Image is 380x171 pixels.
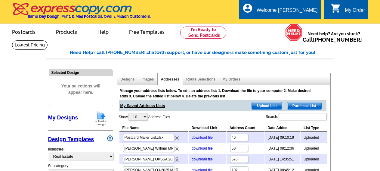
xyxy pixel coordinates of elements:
label: Search: [266,112,327,121]
a: download file [192,157,213,161]
a: Design Templates [48,136,94,142]
a: Same Day Design, Print, & Mail Postcards. Over 1 Million Customers. [12,7,151,19]
a: download file [192,135,213,140]
span: Purchase List [287,102,321,109]
span: Need help? Are you stuck? [303,31,365,43]
h4: Same Day Design, Print, & Mail Postcards. Over 1 Million Customers. [28,14,151,19]
a: Images [141,77,154,81]
div: Selected Design [49,70,113,75]
td: [DATE] 09:10:19 [264,132,300,143]
img: design-wizard-help-icon.png [107,135,113,141]
a: Designs [121,77,135,81]
span: Upload List [252,102,282,109]
span: My Saved Address Lists [120,100,165,109]
div: Need Help? call [PHONE_NUMBER], with support, or have our designers make something custom just fo... [70,49,335,56]
a: Free Templates [119,24,174,39]
td: Uploaded [301,132,327,143]
img: delete.png [175,136,179,140]
a: Route Selections [186,77,215,81]
img: delete.png [175,147,179,151]
a: Help [88,24,118,39]
a: My Designs [48,115,78,121]
input: Search: [279,113,327,120]
a: Remove this list [175,145,179,150]
img: upload-design [93,111,109,126]
label: Show Address Files [119,112,170,121]
i: shopping_cart [330,3,341,14]
a: [PHONE_NUMBER] [313,36,362,43]
th: Date Added [264,124,300,132]
th: File Name [119,124,188,132]
img: delete.png [175,157,179,162]
a: My Orders [222,77,240,81]
span: Your selections will appear here. [54,77,108,102]
a: download file [192,146,213,150]
a: Remove this list [175,135,179,139]
span: Call [303,36,362,43]
td: Uploaded [301,154,327,164]
th: Download Link [189,124,226,132]
div: Industries: [48,144,113,163]
a: shopping_cart My Order [330,7,365,14]
th: Address Count [227,124,264,132]
select: ShowAddress Files [128,113,148,121]
span: chat [147,50,156,55]
th: List Type [301,124,327,132]
td: [DATE] 08:12:36 [264,143,300,154]
a: Addresses [161,77,179,81]
td: Uploaded [301,143,327,154]
div: My Order [345,8,365,16]
a: Postcards [2,24,45,39]
a: Remove this list [175,156,179,160]
div: Manage your address lists below. To edit an address list: 1. Download the file to your computer 2... [120,88,315,99]
i: account_circle [242,3,253,14]
td: [DATE] 14:35:51 [264,154,300,164]
a: Products [46,24,87,39]
div: Welcome [PERSON_NAME] [257,8,317,16]
img: help [285,24,303,41]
